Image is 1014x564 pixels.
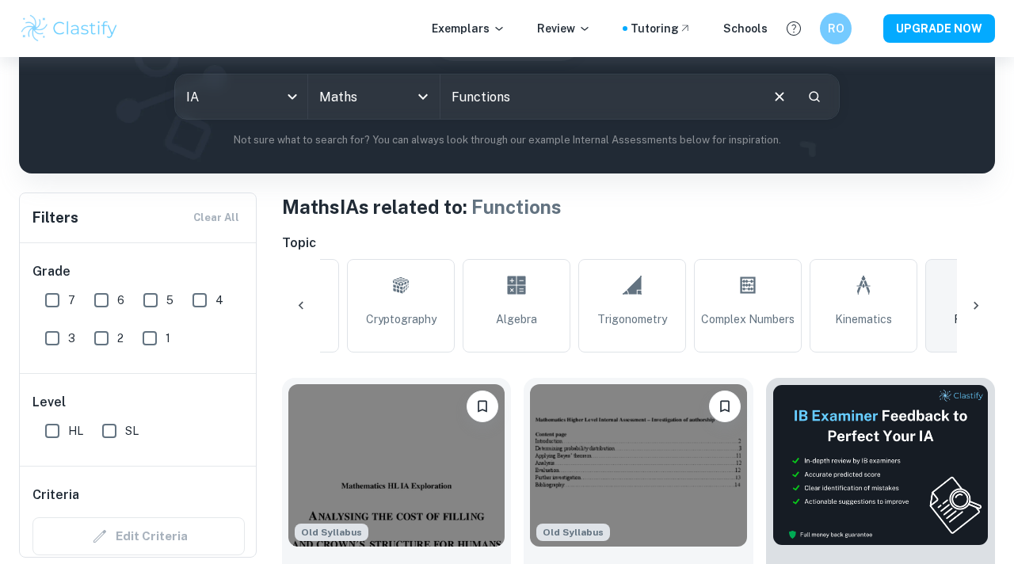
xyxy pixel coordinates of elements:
[366,311,436,328] span: Cryptography
[772,384,989,546] img: Thumbnail
[780,15,807,42] button: Help and Feedback
[166,330,170,347] span: 1
[68,330,75,347] span: 3
[537,20,591,37] p: Review
[68,422,83,440] span: HL
[125,422,139,440] span: SL
[32,517,245,555] div: Criteria filters are unavailable when searching by topic
[709,391,741,422] button: Bookmark
[68,292,75,309] span: 7
[295,524,368,541] div: Although this IA is written for the old math syllabus (last exam in November 2020), the current I...
[764,82,795,112] button: Clear
[440,74,758,119] input: E.g. neural networks, space, population modelling...
[467,391,498,422] button: Bookmark
[295,524,368,541] span: Old Syllabus
[282,192,995,221] h1: Maths IAs related to:
[215,292,223,309] span: 4
[723,20,768,37] a: Schools
[597,311,667,328] span: Trigonometry
[471,196,562,218] span: Functions
[32,393,245,412] h6: Level
[19,13,120,44] img: Clastify logo
[32,262,245,281] h6: Grade
[166,292,173,309] span: 5
[530,384,746,547] img: Maths IA example thumbnail: An investigation on authorship
[701,311,795,328] span: Complex Numbers
[288,384,505,547] img: Maths IA example thumbnail: Analysing the cost of filling and crown'
[631,20,692,37] a: Tutoring
[883,14,995,43] button: UPGRADE NOW
[32,207,78,229] h6: Filters
[827,20,845,37] h6: RO
[432,20,505,37] p: Exemplars
[954,311,1005,328] span: Functions
[32,132,982,148] p: Not sure what to search for? You can always look through our example Internal Assessments below f...
[496,311,537,328] span: Algebra
[32,486,79,505] h6: Criteria
[820,13,852,44] button: RO
[175,74,307,119] div: IA
[117,330,124,347] span: 2
[117,292,124,309] span: 6
[412,86,434,108] button: Open
[536,524,610,541] div: Although this IA is written for the old math syllabus (last exam in November 2020), the current I...
[835,311,892,328] span: Kinematics
[282,234,995,253] h6: Topic
[536,524,610,541] span: Old Syllabus
[801,83,828,110] button: Search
